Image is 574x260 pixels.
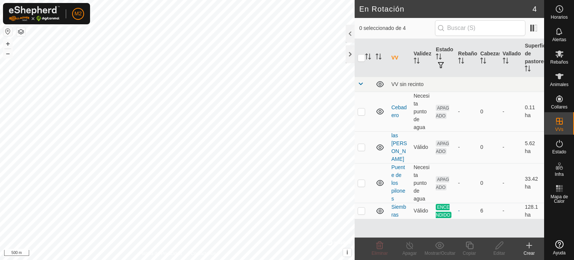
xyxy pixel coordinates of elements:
[503,59,509,65] p-sorticon: Activar para ordenar
[522,92,544,131] td: 0.11 ha
[391,132,407,162] a: las [PERSON_NAME]
[533,3,537,15] span: 4
[522,131,544,163] td: 5.62 ha
[391,104,407,118] a: Cebadero
[500,39,522,77] th: Vallado
[555,127,563,132] span: VVs
[411,92,433,131] td: Necesita punto de agua
[522,163,544,203] td: 33.42 ha
[477,203,500,219] td: 6
[425,250,454,257] div: Mostrar/Ocultar
[411,131,433,163] td: Válido
[500,92,522,131] td: -
[3,39,12,48] button: +
[544,237,574,258] a: Ayuda
[458,108,475,116] div: -
[436,55,442,61] p-sorticon: Activar para ordenar
[458,179,475,187] div: -
[411,163,433,203] td: Necesita punto de agua
[546,195,572,204] span: Mapa de Calor
[3,27,12,36] button: Restablecer Mapa
[551,105,567,109] span: Collares
[500,131,522,163] td: -
[391,81,541,87] div: VV sin recinto
[477,92,500,131] td: 0
[477,131,500,163] td: 0
[522,39,544,77] th: Superficie de pastoreo
[435,20,525,36] input: Buscar (S)
[365,55,371,61] p-sorticon: Activar para ordenar
[411,203,433,219] td: Válido
[454,250,484,257] div: Copiar
[477,39,500,77] th: Cabezas
[343,248,351,257] button: i
[391,164,405,202] a: Puente de los pilones
[411,39,433,77] th: Validez
[16,27,25,36] button: Capas del Mapa
[480,59,486,65] p-sorticon: Activar para ordenar
[551,15,568,19] span: Horarios
[376,55,382,61] p-sorticon: Activar para ordenar
[3,49,12,58] button: –
[395,250,425,257] div: Apagar
[388,39,411,77] th: VV
[346,249,348,256] span: i
[436,140,449,155] span: APAGADO
[436,176,449,190] span: APAGADO
[9,6,60,21] img: Logo Gallagher
[555,172,564,177] span: Infra
[514,250,544,257] div: Crear
[458,207,475,215] div: -
[484,250,514,257] div: Editar
[522,203,544,219] td: 128.1 ha
[139,250,182,257] a: Política de Privacidad
[191,250,216,257] a: Contáctenos
[371,251,388,256] span: Eliminar
[550,60,568,64] span: Rebaños
[359,24,435,32] span: 0 seleccionado de 4
[552,150,566,154] span: Estado
[359,4,533,13] h2: En Rotación
[500,203,522,219] td: -
[414,59,420,65] p-sorticon: Activar para ordenar
[455,39,478,77] th: Rebaño
[458,143,475,151] div: -
[391,204,406,218] a: Siembras
[477,163,500,203] td: 0
[552,37,566,42] span: Alertas
[550,82,568,87] span: Animales
[74,10,81,18] span: M2
[500,163,522,203] td: -
[553,251,566,255] span: Ayuda
[433,39,455,77] th: Estado
[525,67,531,73] p-sorticon: Activar para ordenar
[436,105,449,119] span: APAGADO
[458,59,464,65] p-sorticon: Activar para ordenar
[436,204,451,218] span: ENCENDIDO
